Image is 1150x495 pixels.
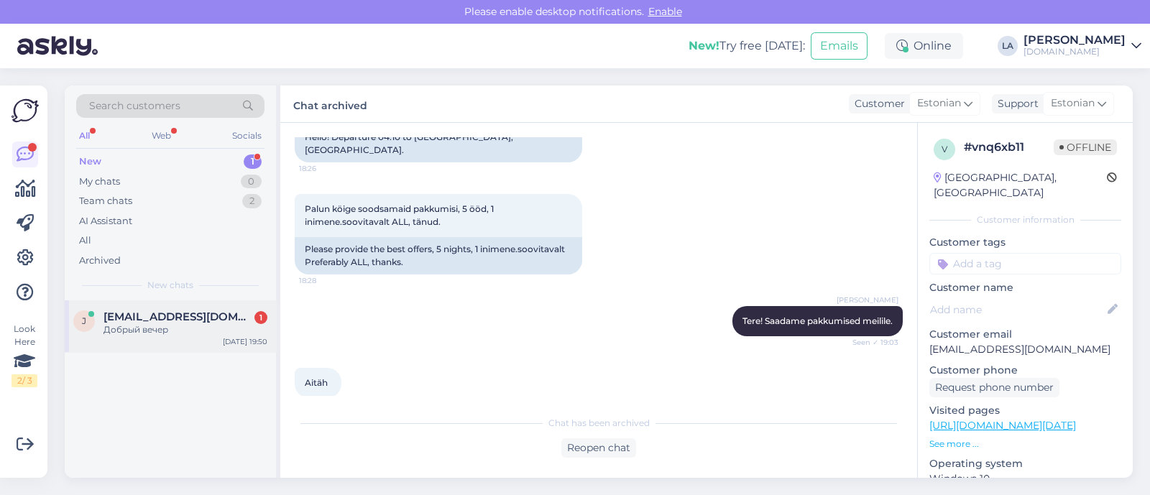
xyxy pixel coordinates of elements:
[299,275,353,286] span: 18:28
[11,97,39,124] img: Askly Logo
[929,280,1121,295] p: Customer name
[992,96,1039,111] div: Support
[147,279,193,292] span: New chats
[929,327,1121,342] p: Customer email
[929,363,1121,378] p: Customer phone
[929,471,1121,486] p: Windows 10
[103,323,267,336] div: Добрый вечер
[11,323,37,387] div: Look Here
[929,213,1121,226] div: Customer information
[244,154,262,169] div: 1
[837,295,898,305] span: [PERSON_NAME]
[811,32,868,60] button: Emails
[89,98,180,114] span: Search customers
[929,403,1121,418] p: Visited pages
[79,154,101,169] div: New
[79,233,91,248] div: All
[299,163,353,174] span: 18:26
[934,170,1107,200] div: [GEOGRAPHIC_DATA], [GEOGRAPHIC_DATA]
[845,337,898,348] span: Seen ✓ 19:03
[1051,96,1095,111] span: Estonian
[929,253,1121,274] input: Add a tag
[929,235,1121,250] p: Customer tags
[293,94,367,114] label: Chat archived
[998,36,1018,56] div: LA
[295,237,582,274] div: Please provide the best offers, 5 nights, 1 inimene.soovitavalt Preferably ALL, thanks.
[254,311,267,324] div: 1
[929,456,1121,471] p: Operating system
[79,254,121,268] div: Archived
[1023,46,1126,57] div: [DOMAIN_NAME]
[929,342,1121,357] p: [EMAIL_ADDRESS][DOMAIN_NAME]
[223,336,267,347] div: [DATE] 19:50
[689,37,805,55] div: Try free [DATE]:
[929,378,1059,397] div: Request phone number
[103,310,253,323] span: jekaterinamatvejeva54@gmail.com
[241,175,262,189] div: 0
[242,194,262,208] div: 2
[79,175,120,189] div: My chats
[930,302,1105,318] input: Add name
[917,96,961,111] span: Estonian
[942,144,947,154] span: v
[929,419,1076,432] a: [URL][DOMAIN_NAME][DATE]
[1023,34,1126,46] div: [PERSON_NAME]
[548,417,650,430] span: Chat has been archived
[305,203,496,227] span: Palun köige soodsamaid pakkumisi, 5 ööd, 1 inimene.soovitavalt ALL, tänud.
[885,33,963,59] div: Online
[149,126,174,145] div: Web
[79,214,132,228] div: AI Assistant
[561,438,636,458] div: Reopen chat
[689,39,719,52] b: New!
[742,315,893,326] span: Tere! Saadame pakkumised meilile.
[1023,34,1141,57] a: [PERSON_NAME][DOMAIN_NAME]
[849,96,905,111] div: Customer
[229,126,264,145] div: Socials
[76,126,93,145] div: All
[82,315,86,326] span: j
[79,194,132,208] div: Team chats
[964,139,1054,156] div: # vnq6xb11
[11,374,37,387] div: 2 / 3
[1054,139,1117,155] span: Offline
[295,125,582,162] div: Hello! Departure 04.10 to [GEOGRAPHIC_DATA], [GEOGRAPHIC_DATA].
[644,5,686,18] span: Enable
[929,438,1121,450] p: See more ...
[305,377,328,388] span: Aitäh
